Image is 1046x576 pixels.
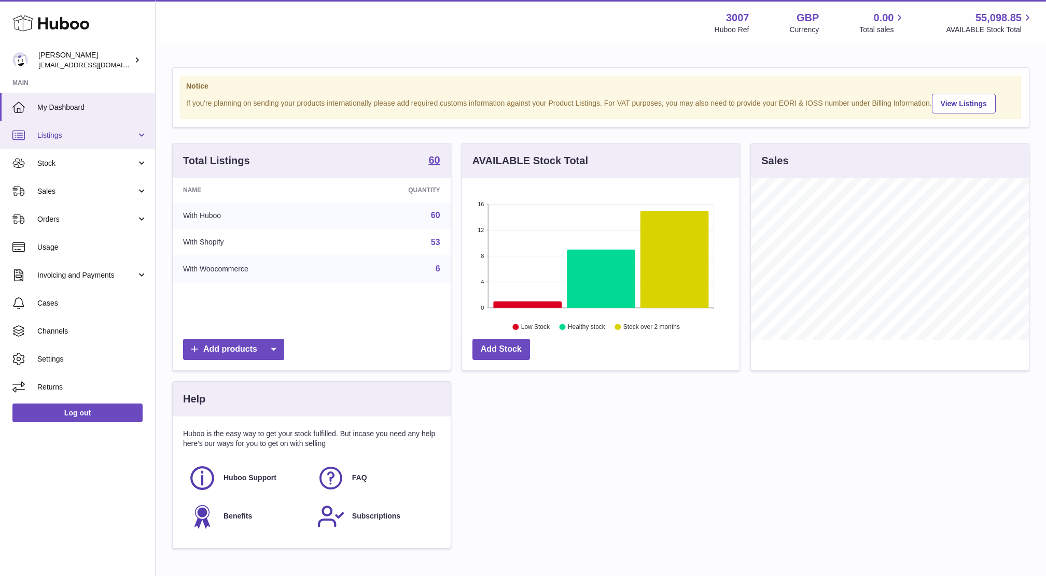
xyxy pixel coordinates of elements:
div: If you're planning on sending your products internationally please add required customs informati... [186,92,1015,113]
a: 53 [431,238,440,247]
span: [EMAIL_ADDRESS][DOMAIN_NAME] [38,61,152,69]
text: 0 [481,305,484,311]
strong: 60 [428,155,440,165]
span: FAQ [352,473,367,483]
h3: Help [183,392,205,406]
span: Channels [37,326,147,336]
span: My Dashboard [37,103,147,112]
strong: 3007 [726,11,749,25]
h3: Total Listings [183,154,250,168]
a: View Listings [932,94,996,113]
span: Returns [37,382,147,392]
span: Invoicing and Payments [37,270,136,280]
div: [PERSON_NAME] [38,50,132,70]
text: 8 [481,253,484,259]
a: Huboo Support [188,464,306,492]
strong: GBP [797,11,819,25]
text: Low Stock [521,324,550,331]
a: 60 [428,155,440,167]
span: 0.00 [874,11,894,25]
td: With Huboo [173,202,345,229]
a: Add Stock [472,339,530,360]
span: Sales [37,186,136,196]
td: With Woocommerce [173,255,345,282]
td: With Shopify [173,229,345,256]
span: 55,098.85 [975,11,1022,25]
span: Huboo Support [224,473,276,483]
a: Subscriptions [317,502,435,530]
a: Add products [183,339,284,360]
text: 12 [478,227,484,233]
span: Stock [37,159,136,168]
div: Huboo Ref [715,25,749,35]
span: Settings [37,354,147,364]
span: Subscriptions [352,511,400,521]
text: 4 [481,279,484,285]
a: 60 [431,211,440,220]
a: 0.00 Total sales [859,11,905,35]
span: Listings [37,131,136,140]
img: bevmay@maysama.com [12,52,28,68]
text: Stock over 2 months [623,324,680,331]
span: Usage [37,242,147,252]
a: Log out [12,404,143,422]
h3: AVAILABLE Stock Total [472,154,588,168]
span: AVAILABLE Stock Total [946,25,1034,35]
h3: Sales [761,154,788,168]
th: Quantity [345,178,450,202]
a: 6 [436,264,440,273]
span: Cases [37,298,147,308]
a: FAQ [317,464,435,492]
a: 55,098.85 AVAILABLE Stock Total [946,11,1034,35]
span: Benefits [224,511,252,521]
th: Name [173,178,345,202]
strong: Notice [186,81,1015,91]
text: 16 [478,201,484,207]
span: Total sales [859,25,905,35]
span: Orders [37,214,136,224]
p: Huboo is the easy way to get your stock fulfilled. But incase you need any help here's our ways f... [183,429,440,449]
text: Healthy stock [568,324,606,331]
div: Currency [790,25,819,35]
a: Benefits [188,502,306,530]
